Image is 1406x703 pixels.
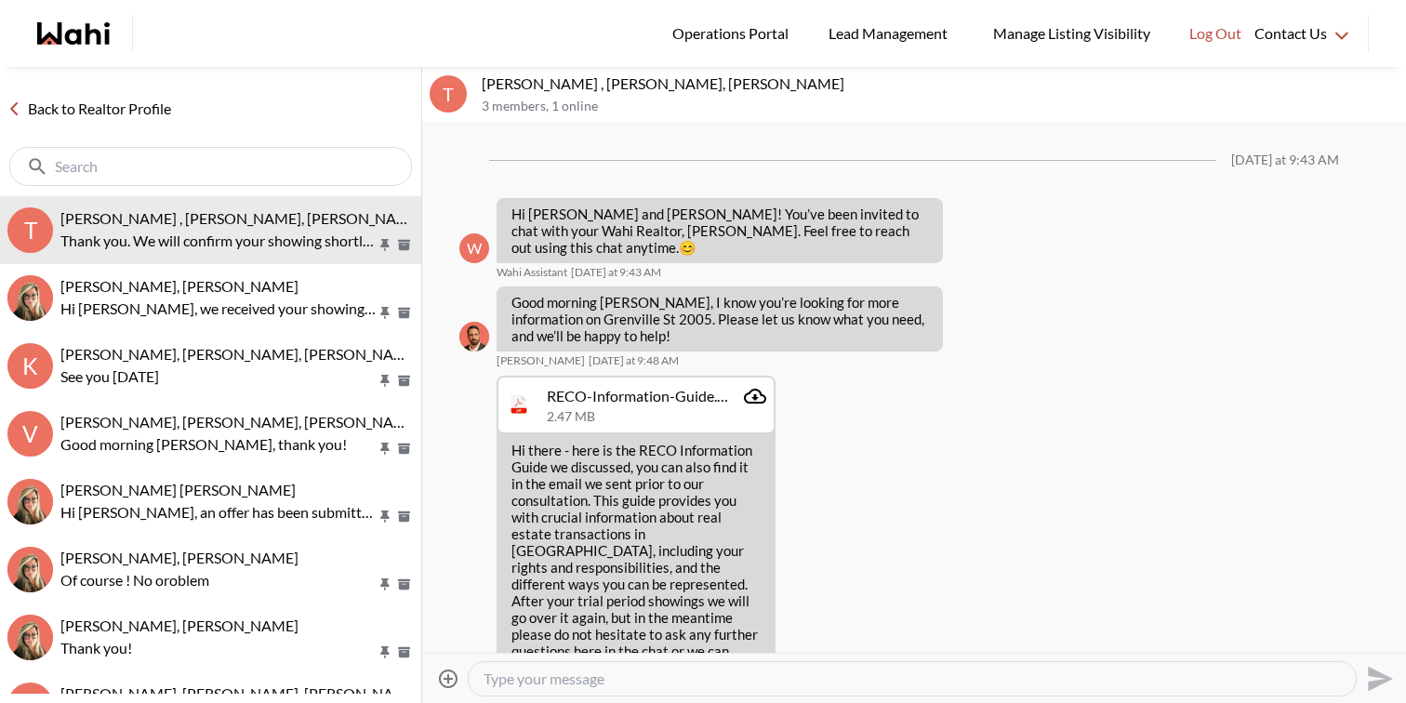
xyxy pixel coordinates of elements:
textarea: Type your message [484,670,1341,688]
div: K [7,343,53,389]
p: See you [DATE] [60,365,377,388]
p: Good morning [PERSON_NAME], thank you! [60,433,377,456]
p: Hi [PERSON_NAME] and [PERSON_NAME]! You’ve been invited to chat with your Wahi Realtor, [PERSON_N... [511,206,928,256]
span: 😊 [679,239,696,256]
div: W [459,233,489,263]
button: Send [1357,657,1399,699]
div: T [430,75,467,113]
img: D [7,547,53,592]
input: Search [55,157,370,176]
button: Pin [377,305,393,321]
button: Archive [394,509,414,524]
p: Hi [PERSON_NAME], we received your showing requests - exciting 🎉 . We will be in touch shortly. [60,298,377,320]
button: Archive [394,305,414,321]
button: Archive [394,441,414,457]
button: Archive [394,373,414,389]
img: t [7,275,53,321]
button: Pin [377,237,393,253]
button: Archive [394,644,414,660]
span: [PERSON_NAME] [PERSON_NAME] [60,481,296,498]
span: [PERSON_NAME] , [PERSON_NAME], [PERSON_NAME] [60,209,423,227]
button: Pin [377,509,393,524]
div: [DATE] at 9:43 AM [1231,153,1339,168]
p: Hi there - here is the RECO Information Guide we discussed, you can also find it in the email we ... [511,442,761,676]
p: Good morning [PERSON_NAME], I know you’re looking for more information on Grenville St 2005. Plea... [511,294,928,344]
span: [PERSON_NAME], [PERSON_NAME], [PERSON_NAME], [PERSON_NAME] [60,413,542,431]
button: Pin [377,441,393,457]
div: Behnam Fazili [459,322,489,351]
div: Volodymyr Vozniak, Barb [7,615,53,660]
span: Operations Portal [672,21,795,46]
span: [PERSON_NAME], [PERSON_NAME] [60,617,298,634]
span: [PERSON_NAME], [PERSON_NAME], [PERSON_NAME] [60,684,420,702]
p: Hi [PERSON_NAME], an offer has been submitted for [STREET_ADDRESS]. If you’re still interested in... [60,501,377,524]
p: [PERSON_NAME] , [PERSON_NAME], [PERSON_NAME] [482,74,1399,93]
span: Lead Management [829,21,954,46]
div: tom smith, Barbara [7,275,53,321]
p: Of course ! No oroblem [60,569,377,591]
img: M [7,479,53,524]
span: [PERSON_NAME] [497,353,585,368]
img: B [459,322,489,351]
span: Manage Listing Visibility [988,21,1156,46]
button: Pin [377,644,393,660]
img: V [7,615,53,660]
span: Log Out [1189,21,1241,46]
p: 3 members , 1 online [482,99,1399,114]
div: Meghan DuCille, Barbara [7,479,53,524]
span: 2.47 MB [547,409,595,425]
button: Pin [377,373,393,389]
p: Thank you. We will confirm your showing shortly. Thanks [60,230,377,252]
span: [PERSON_NAME], [PERSON_NAME] [60,549,298,566]
div: T [7,207,53,253]
p: Thank you! [60,637,377,659]
div: V [7,411,53,457]
time: 2025-10-02T13:48:03.835Z [589,353,679,368]
div: David Rodriguez, Barbara [7,547,53,592]
button: Archive [394,577,414,592]
span: [PERSON_NAME], [PERSON_NAME] [60,277,298,295]
span: [PERSON_NAME], [PERSON_NAME], [PERSON_NAME] [60,345,420,363]
a: Attachment [744,385,766,407]
span: Wahi Assistant [497,265,567,280]
button: Archive [394,237,414,253]
div: RECO-Information-Guide.pdf [547,387,736,405]
a: Wahi homepage [37,22,110,45]
time: 2025-10-02T13:43:27.157Z [571,265,661,280]
button: Pin [377,577,393,592]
